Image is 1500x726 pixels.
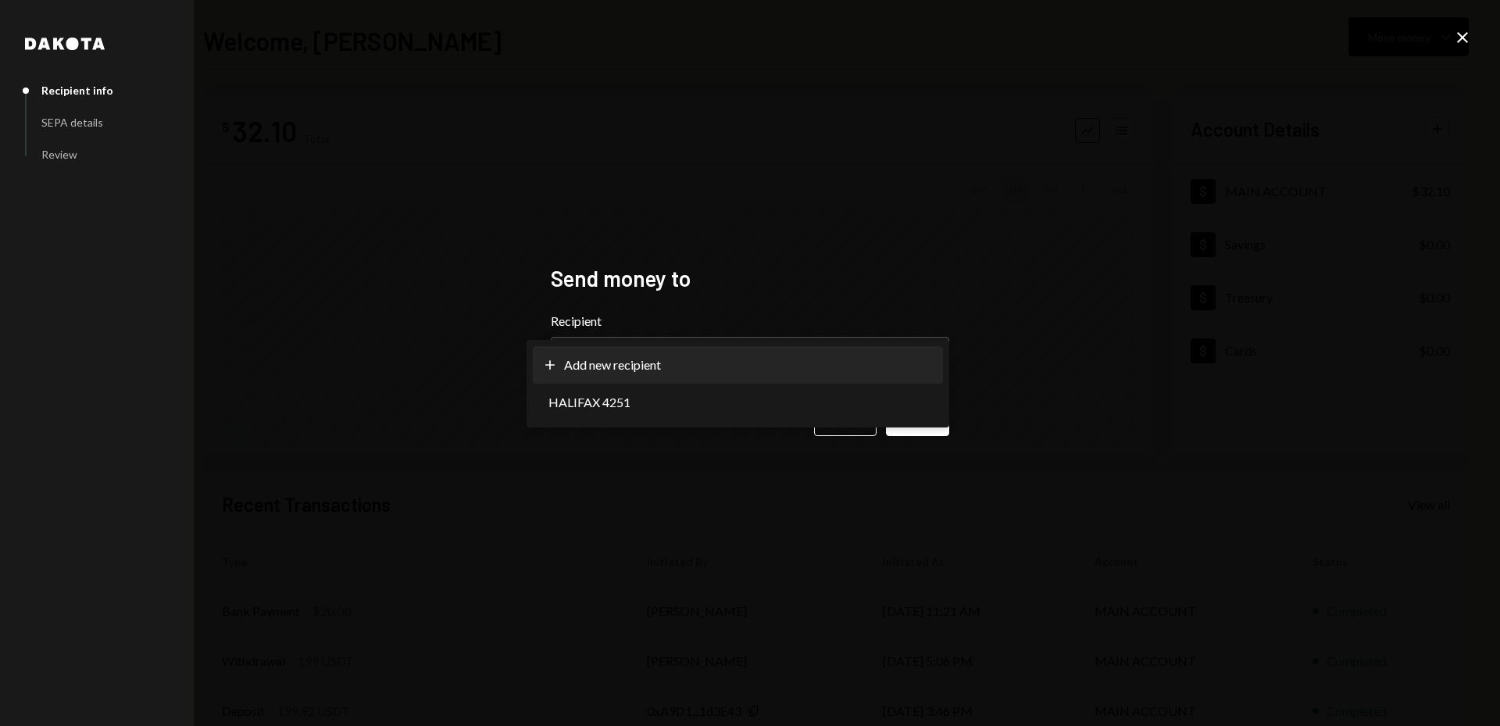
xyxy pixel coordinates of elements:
span: HALIFAX 4251 [548,393,630,412]
button: Recipient [551,337,949,381]
h2: Send money to [551,263,949,294]
div: SEPA details [41,116,103,129]
div: Recipient info [41,84,113,97]
div: Review [41,148,77,161]
label: Recipient [551,312,949,331]
span: Add new recipient [564,356,661,374]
